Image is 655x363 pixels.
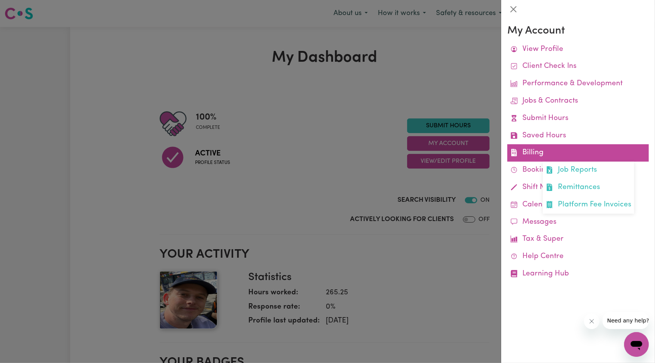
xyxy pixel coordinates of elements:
[507,196,649,214] a: Calendar
[507,144,649,162] a: BillingJob ReportsRemittancesPlatform Fee Invoices
[603,312,649,329] iframe: Message from company
[507,265,649,283] a: Learning Hub
[507,214,649,231] a: Messages
[507,93,649,110] a: Jobs & Contracts
[507,3,520,15] button: Close
[543,162,634,179] a: Job Reports
[543,196,634,214] a: Platform Fee Invoices
[507,162,649,179] a: Bookings
[507,127,649,145] a: Saved Hours
[584,314,599,329] iframe: Close message
[624,332,649,357] iframe: Button to launch messaging window
[507,41,649,58] a: View Profile
[543,179,634,196] a: Remittances
[507,231,649,248] a: Tax & Super
[507,110,649,127] a: Submit Hours
[507,58,649,75] a: Client Check Ins
[5,5,47,12] span: Need any help?
[507,25,649,38] h3: My Account
[507,75,649,93] a: Performance & Development
[507,248,649,265] a: Help Centre
[507,179,649,196] a: Shift Notes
